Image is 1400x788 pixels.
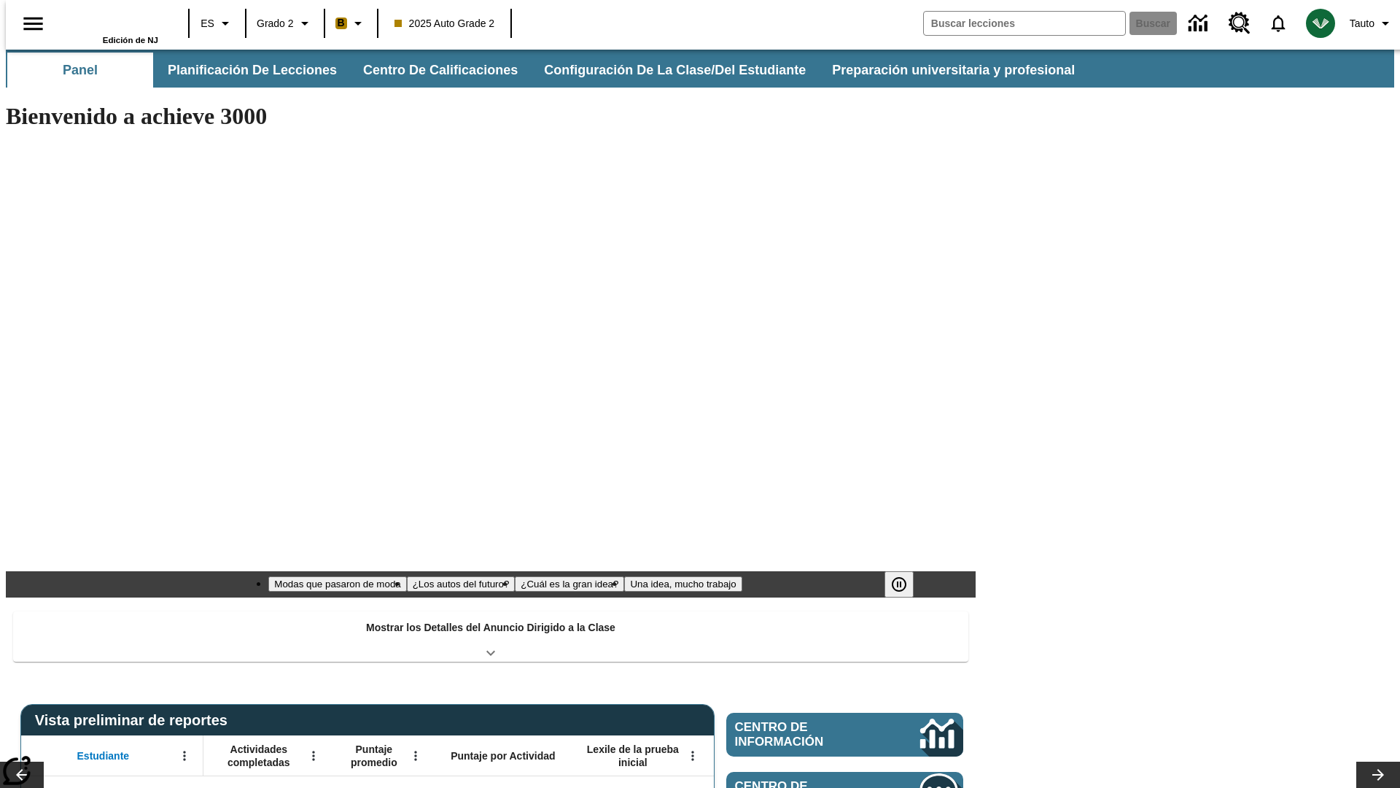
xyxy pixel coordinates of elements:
[366,620,615,636] p: Mostrar los Detalles del Anuncio Dirigido a la Clase
[63,7,158,36] a: Portada
[194,10,241,36] button: Lenguaje: ES, Selecciona un idioma
[515,576,624,592] button: Diapositiva 3 ¿Cuál es la gran idea?
[63,5,158,45] div: Portada
[77,749,130,762] span: Estudiante
[407,576,516,592] button: Diapositiva 2 ¿Los autos del futuro?
[339,743,409,769] span: Puntaje promedio
[103,36,158,45] span: Edición de NJ
[156,53,349,88] button: Planificación de lecciones
[1306,9,1335,38] img: avatar image
[1180,4,1220,44] a: Centro de información
[532,53,817,88] button: Configuración de la clase/del estudiante
[884,571,914,598] button: Pausar
[1344,10,1400,36] button: Perfil/Configuración
[1259,4,1297,42] a: Notificaciones
[405,745,427,767] button: Abrir menú
[303,745,324,767] button: Abrir menú
[1297,4,1344,42] button: Escoja un nuevo avatar
[820,53,1086,88] button: Preparación universitaria y profesional
[580,743,686,769] span: Lexile de la prueba inicial
[6,50,1394,88] div: Subbarra de navegación
[6,53,1088,88] div: Subbarra de navegación
[1220,4,1259,43] a: Centro de recursos, Se abrirá en una pestaña nueva.
[884,571,928,598] div: Pausar
[624,576,742,592] button: Diapositiva 4 Una idea, mucho trabajo
[257,16,294,31] span: Grado 2
[735,720,871,749] span: Centro de información
[682,745,704,767] button: Abrir menú
[201,16,214,31] span: ES
[7,53,153,88] button: Panel
[12,2,55,45] button: Abrir el menú lateral
[1356,762,1400,788] button: Carrusel de lecciones, seguir
[211,743,307,769] span: Actividades completadas
[251,10,319,36] button: Grado: Grado 2, Elige un grado
[351,53,529,88] button: Centro de calificaciones
[13,611,968,662] div: Mostrar los Detalles del Anuncio Dirigido a la Clase
[1350,16,1374,31] span: Tauto
[338,14,345,32] span: B
[6,103,976,130] h1: Bienvenido a achieve 3000
[726,713,963,757] a: Centro de información
[174,745,195,767] button: Abrir menú
[451,749,555,762] span: Puntaje por Actividad
[394,16,495,31] span: 2025 Auto Grade 2
[268,576,406,592] button: Diapositiva 1 Modas que pasaron de moda
[35,712,235,729] span: Vista preliminar de reportes
[330,10,373,36] button: Boost El color de la clase es anaranjado claro. Cambiar el color de la clase.
[924,12,1125,35] input: Buscar campo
